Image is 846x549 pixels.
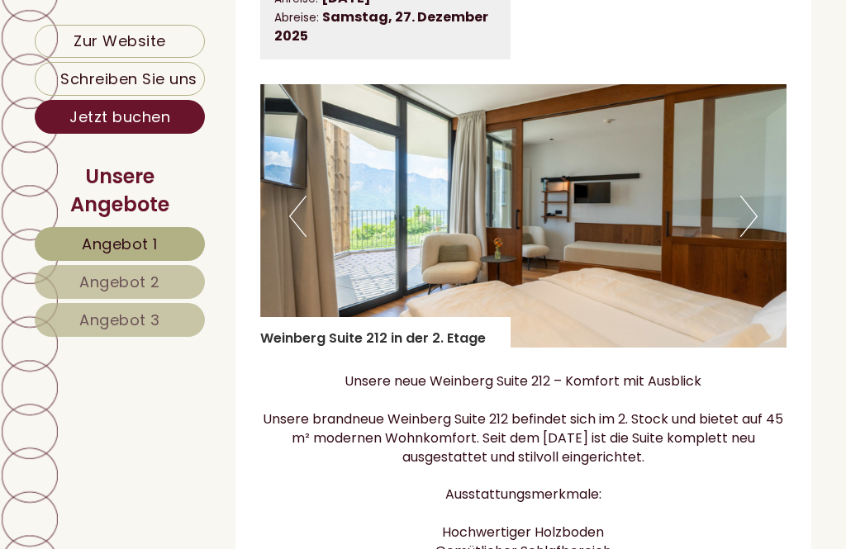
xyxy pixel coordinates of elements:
a: Jetzt buchen [35,100,205,134]
div: Weinberg Suite 212 in der 2. Etage [260,317,511,348]
button: Previous [289,196,307,237]
span: Angebot 2 [79,272,160,292]
button: Next [740,196,758,237]
b: Samstag, 27. Dezember 2025 [274,7,488,45]
div: Hotel Tenz [25,51,287,64]
span: Angebot 1 [82,234,158,254]
img: image [260,84,787,348]
div: Guten Tag, wie können wir Ihnen helfen? [12,48,295,98]
small: Abreise: [274,10,319,26]
span: Angebot 3 [79,310,160,330]
div: Unsere Angebote [35,163,205,220]
div: Sonntag [221,12,306,40]
small: 17:11 [25,83,287,95]
a: Schreiben Sie uns [35,62,205,96]
a: Zur Website [35,25,205,58]
button: Senden [418,430,527,464]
